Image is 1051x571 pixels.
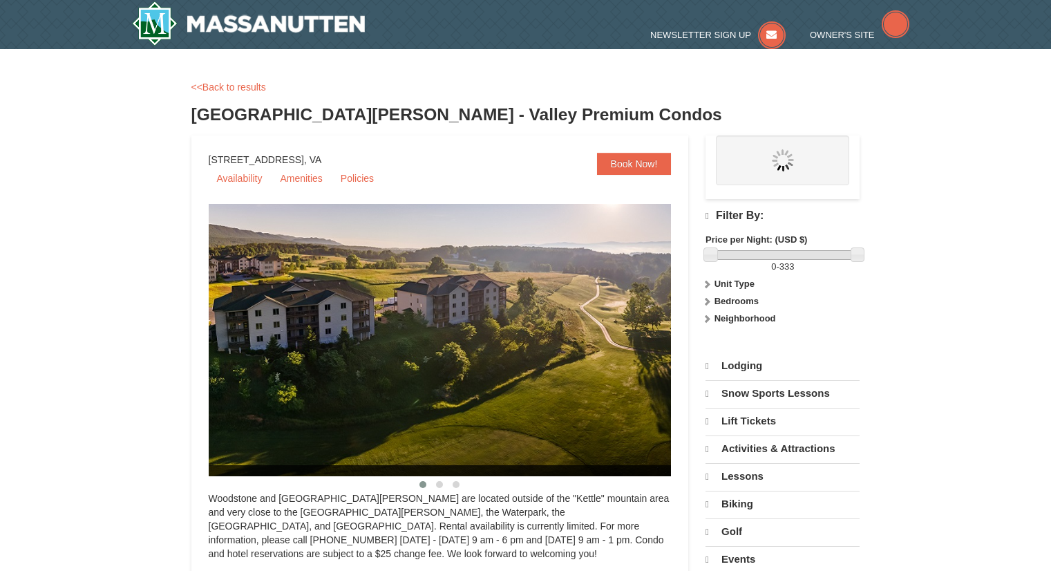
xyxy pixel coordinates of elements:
a: Snow Sports Lessons [706,380,860,406]
a: Lodging [706,353,860,379]
strong: Bedrooms [714,296,759,306]
label: - [706,260,860,274]
a: Policies [332,168,382,189]
a: Lift Tickets [706,408,860,434]
img: wait.gif [772,149,794,171]
img: 19219041-4-ec11c166.jpg [209,204,706,476]
a: Activities & Attractions [706,436,860,462]
a: Availability [209,168,271,189]
span: 0 [771,261,776,272]
a: Massanutten Resort [132,1,366,46]
a: <<Back to results [191,82,266,93]
a: Biking [706,491,860,517]
strong: Price per Night: (USD $) [706,234,807,245]
strong: Neighborhood [714,313,776,324]
h4: Filter By: [706,209,860,223]
span: 333 [779,261,795,272]
a: Golf [706,518,860,545]
h3: [GEOGRAPHIC_DATA][PERSON_NAME] - Valley Premium Condos [191,101,860,129]
a: Owner's Site [810,30,909,40]
a: Newsletter Sign Up [650,30,786,40]
img: Massanutten Resort Logo [132,1,366,46]
a: Lessons [706,463,860,489]
strong: Unit Type [714,279,755,289]
span: Newsletter Sign Up [650,30,751,40]
span: Owner's Site [810,30,875,40]
a: Amenities [272,168,330,189]
a: Book Now! [597,153,672,175]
